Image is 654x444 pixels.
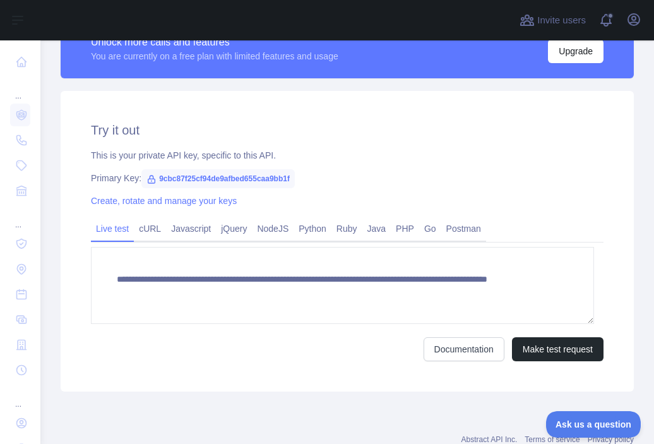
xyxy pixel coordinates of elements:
[141,169,295,188] span: 9cbc87f25cf94de9afbed655caa9bb1f
[166,219,216,239] a: Javascript
[331,219,362,239] a: Ruby
[391,219,419,239] a: PHP
[517,10,588,30] button: Invite users
[362,219,391,239] a: Java
[441,219,486,239] a: Postman
[512,337,603,361] button: Make test request
[424,337,504,361] a: Documentation
[91,172,603,184] div: Primary Key:
[91,35,338,50] div: Unlock more calls and features
[10,76,30,101] div: ...
[91,196,237,206] a: Create, rotate and manage your keys
[548,39,603,63] button: Upgrade
[461,435,518,444] a: Abstract API Inc.
[546,411,641,438] iframe: Toggle Customer Support
[134,219,166,239] a: cURL
[10,384,30,409] div: ...
[294,219,331,239] a: Python
[91,149,603,162] div: This is your private API key, specific to this API.
[252,219,294,239] a: NodeJS
[525,435,580,444] a: Terms of service
[588,435,634,444] a: Privacy policy
[91,219,134,239] a: Live test
[419,219,441,239] a: Go
[537,13,586,28] span: Invite users
[91,121,603,139] h2: Try it out
[91,50,338,63] div: You are currently on a free plan with limited features and usage
[216,219,252,239] a: jQuery
[10,205,30,230] div: ...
